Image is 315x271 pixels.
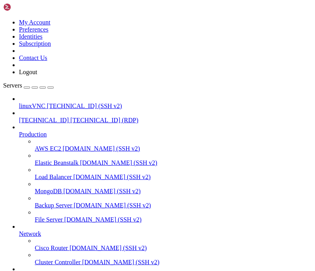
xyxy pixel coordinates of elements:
li: Network [19,223,312,266]
span: Cisco Router [35,245,68,251]
span: [DOMAIN_NAME] (SSH v2) [63,188,141,194]
span: [DOMAIN_NAME] (SSH v2) [80,159,158,166]
li: Production [19,124,312,223]
li: [TECHNICAL_ID] [TECHNICAL_ID] (RDP) [19,110,312,124]
span: [TECHNICAL_ID] (RDP) [70,117,138,123]
a: Subscription [19,40,51,47]
li: Backup Server [DOMAIN_NAME] (SSH v2) [35,195,312,209]
li: linuxVNC [TECHNICAL_ID] (SSH v2) [19,95,312,110]
li: Cisco Router [DOMAIN_NAME] (SSH v2) [35,237,312,252]
span: [TECHNICAL_ID] (SSH v2) [47,103,122,109]
a: Cisco Router [DOMAIN_NAME] (SSH v2) [35,245,312,252]
li: File Server [DOMAIN_NAME] (SSH v2) [35,209,312,223]
span: [DOMAIN_NAME] (SSH v2) [64,216,142,223]
a: Elastic Beanstalk [DOMAIN_NAME] (SSH v2) [35,159,312,166]
a: Identities [19,33,43,40]
span: [DOMAIN_NAME] (SSH v2) [74,174,151,180]
img: Shellngn [3,3,49,11]
a: [TECHNICAL_ID] [TECHNICAL_ID] (RDP) [19,117,312,124]
li: Elastic Beanstalk [DOMAIN_NAME] (SSH v2) [35,152,312,166]
span: Load Balancer [35,174,72,180]
span: Network [19,230,41,237]
span: [DOMAIN_NAME] (SSH v2) [74,202,151,209]
li: MongoDB [DOMAIN_NAME] (SSH v2) [35,181,312,195]
a: Backup Server [DOMAIN_NAME] (SSH v2) [35,202,312,209]
a: linuxVNC [TECHNICAL_ID] (SSH v2) [19,103,312,110]
li: Cluster Controller [DOMAIN_NAME] (SSH v2) [35,252,312,266]
a: MongoDB [DOMAIN_NAME] (SSH v2) [35,188,312,195]
span: Production [19,131,47,138]
a: Servers [3,82,54,89]
span: File Server [35,216,63,223]
span: Servers [3,82,22,89]
li: Load Balancer [DOMAIN_NAME] (SSH v2) [35,166,312,181]
a: Cluster Controller [DOMAIN_NAME] (SSH v2) [35,259,312,266]
a: Load Balancer [DOMAIN_NAME] (SSH v2) [35,174,312,181]
a: File Server [DOMAIN_NAME] (SSH v2) [35,216,312,223]
span: Cluster Controller [35,259,81,265]
li: AWS EC2 [DOMAIN_NAME] (SSH v2) [35,138,312,152]
a: Production [19,131,312,138]
span: linuxVNC [19,103,45,109]
a: AWS EC2 [DOMAIN_NAME] (SSH v2) [35,145,312,152]
a: My Account [19,19,51,26]
a: Preferences [19,26,49,33]
a: Contact Us [19,54,47,61]
span: [TECHNICAL_ID] [19,117,69,123]
span: MongoDB [35,188,62,194]
span: Elastic Beanstalk [35,159,79,166]
a: Logout [19,69,37,75]
span: [DOMAIN_NAME] (SSH v2) [70,245,147,251]
span: [DOMAIN_NAME] (SSH v2) [82,259,160,265]
span: AWS EC2 [35,145,61,152]
a: Network [19,230,312,237]
span: [DOMAIN_NAME] (SSH v2) [63,145,140,152]
span: Backup Server [35,202,72,209]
